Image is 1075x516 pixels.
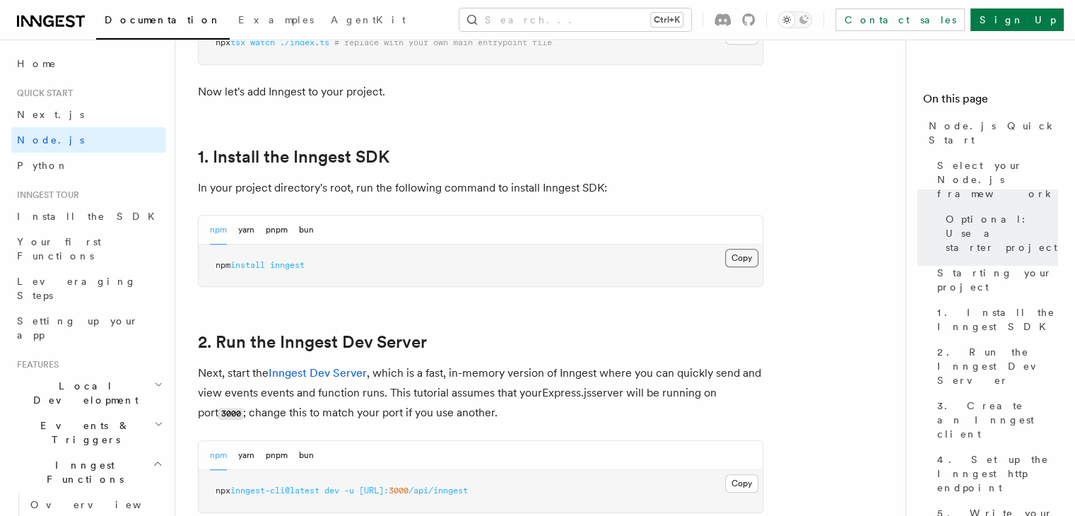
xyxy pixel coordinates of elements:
span: ./index.ts [280,37,329,47]
span: -u [344,486,354,496]
a: Optional: Use a starter project [940,206,1058,260]
span: inngest-cli@latest [230,486,319,496]
a: Examples [230,4,322,38]
a: 1. Install the Inngest SDK [198,147,389,167]
p: Now let's add Inngest to your project. [198,82,763,102]
a: 2. Run the Inngest Dev Server [932,339,1058,393]
span: Documentation [105,14,221,25]
a: Select your Node.js framework [932,153,1058,206]
span: Select your Node.js framework [937,158,1058,201]
span: npx [216,486,230,496]
a: Home [11,51,166,76]
a: Python [11,153,166,178]
span: watch [250,37,275,47]
a: Starting your project [932,260,1058,300]
span: Optional: Use a starter project [946,212,1058,254]
span: 3000 [389,486,409,496]
a: 3. Create an Inngest client [932,393,1058,447]
span: [URL]: [359,486,389,496]
button: Toggle dark mode [778,11,812,28]
span: # replace with your own main entrypoint file [334,37,552,47]
button: Copy [725,474,758,493]
button: bun [299,216,314,245]
a: Inngest Dev Server [269,366,367,380]
a: Documentation [96,4,230,40]
span: Your first Functions [17,236,101,262]
span: Leveraging Steps [17,276,136,301]
button: npm [210,216,227,245]
a: Sign Up [970,8,1064,31]
a: 1. Install the Inngest SDK [932,300,1058,339]
a: Leveraging Steps [11,269,166,308]
p: Next, start the , which is a fast, in-memory version of Inngest where you can quickly send and vi... [198,363,763,423]
button: pnpm [266,216,288,245]
span: install [230,260,265,270]
a: 2. Run the Inngest Dev Server [198,332,427,352]
button: Inngest Functions [11,452,166,492]
a: Setting up your app [11,308,166,348]
span: Inngest tour [11,189,79,201]
a: AgentKit [322,4,414,38]
span: Quick start [11,88,73,99]
button: yarn [238,216,254,245]
span: /api/inngest [409,486,468,496]
span: Home [17,57,57,71]
a: Node.js Quick Start [923,113,1058,153]
span: 1. Install the Inngest SDK [937,305,1058,334]
h4: On this page [923,90,1058,113]
button: Copy [725,249,758,267]
span: 2. Run the Inngest Dev Server [937,345,1058,387]
button: yarn [238,441,254,470]
a: Contact sales [835,8,965,31]
span: npx [216,37,230,47]
a: Install the SDK [11,204,166,229]
span: Python [17,160,69,171]
button: bun [299,441,314,470]
a: 4. Set up the Inngest http endpoint [932,447,1058,500]
span: npm [216,260,230,270]
button: Local Development [11,373,166,413]
span: Starting your project [937,266,1058,294]
span: Node.js Quick Start [929,119,1058,147]
code: 3000 [218,408,243,420]
span: Overview [30,499,176,510]
span: Next.js [17,109,84,120]
a: Next.js [11,102,166,127]
button: npm [210,441,227,470]
span: 3. Create an Inngest client [937,399,1058,441]
a: Your first Functions [11,229,166,269]
span: Local Development [11,379,154,407]
span: Events & Triggers [11,418,154,447]
button: Events & Triggers [11,413,166,452]
span: AgentKit [331,14,406,25]
span: tsx [230,37,245,47]
span: inngest [270,260,305,270]
span: Examples [238,14,314,25]
span: 4. Set up the Inngest http endpoint [937,452,1058,495]
a: Node.js [11,127,166,153]
span: Install the SDK [17,211,163,222]
span: Features [11,359,59,370]
button: pnpm [266,441,288,470]
span: Node.js [17,134,84,146]
span: Inngest Functions [11,458,153,486]
span: Setting up your app [17,315,139,341]
p: In your project directory's root, run the following command to install Inngest SDK: [198,178,763,198]
button: Search...Ctrl+K [459,8,691,31]
kbd: Ctrl+K [651,13,683,27]
span: dev [324,486,339,496]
